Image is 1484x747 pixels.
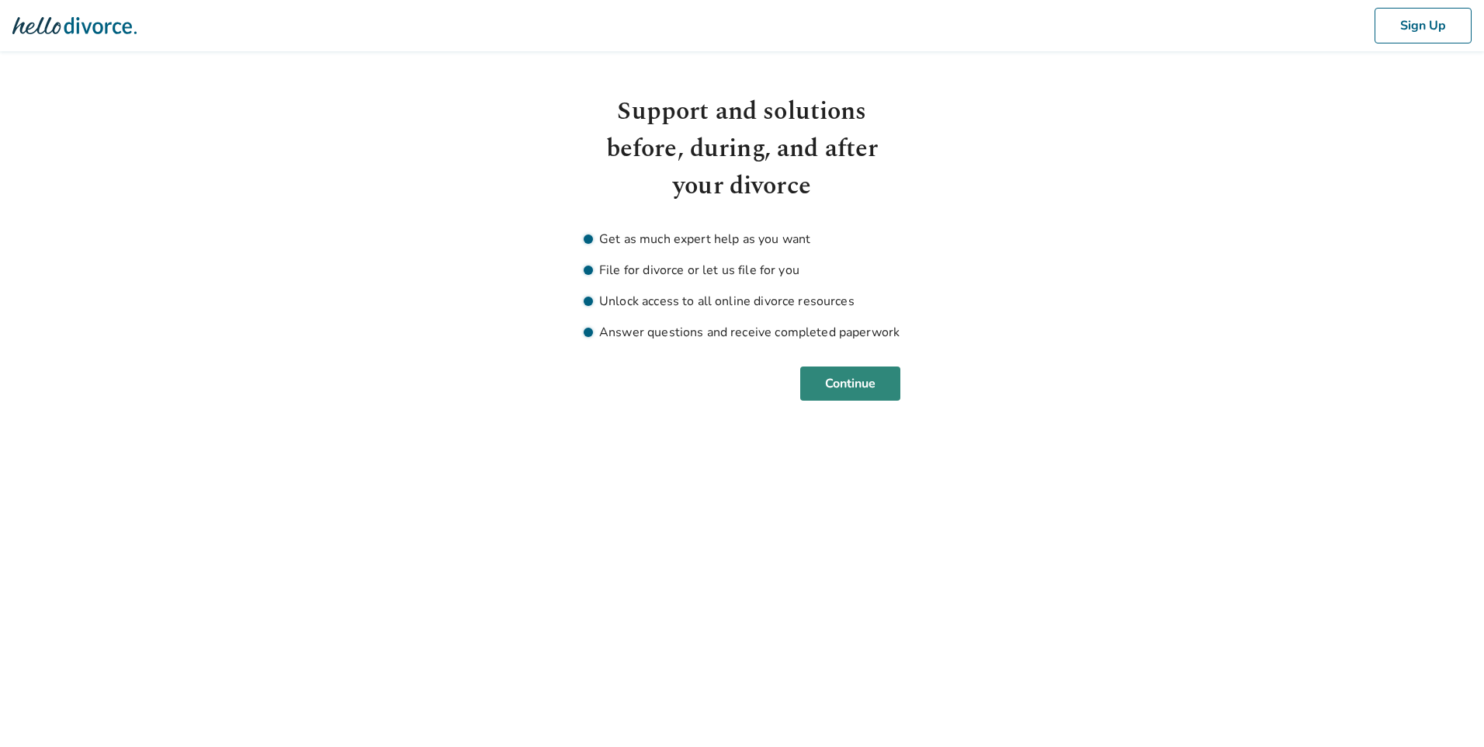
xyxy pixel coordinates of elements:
li: File for divorce or let us file for you [584,261,900,280]
h1: Support and solutions before, during, and after your divorce [584,93,900,205]
button: Continue [800,367,900,401]
li: Get as much expert help as you want [584,230,900,248]
li: Unlock access to all online divorce resources [584,292,900,311]
button: Sign Up [1375,8,1472,43]
li: Answer questions and receive completed paperwork [584,323,900,342]
img: Hello Divorce Logo [12,10,137,41]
